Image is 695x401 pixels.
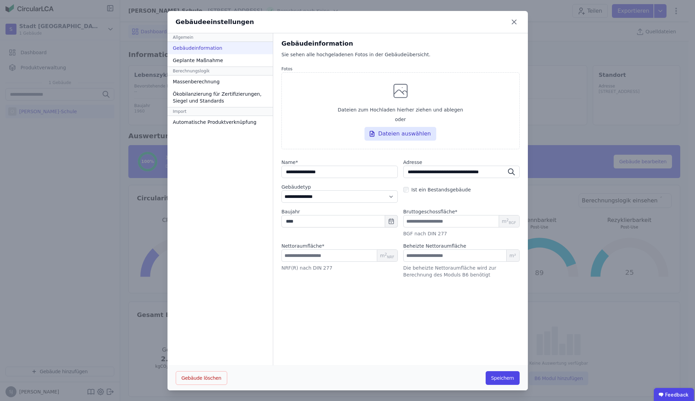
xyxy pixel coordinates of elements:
[281,159,398,166] label: audits.requiredField
[387,255,394,259] sub: NRF
[403,230,520,237] div: BGF nach DIN 277
[403,264,520,278] div: Die beheizte Nettoraumfläche wird zur Berechnung des Moduls B6 benötigt
[176,371,227,385] button: Gebäude löschen
[281,184,398,190] label: Gebäudetyp
[281,208,398,215] label: Baujahr
[281,39,520,48] div: Gebäudeinformation
[385,252,387,256] sup: 2
[167,42,273,54] div: Gebäudeinformation
[167,67,273,75] div: Berechnungslogik
[403,208,457,215] label: audits.requiredField
[176,17,254,27] div: Gebäudeeinstellungen
[380,252,394,259] span: m
[364,127,437,141] div: Dateien auswählen
[167,33,273,42] div: Allgemein
[403,159,520,166] label: Adresse
[167,54,273,67] div: Geplante Maßnahme
[338,106,463,113] span: Dateien zum Hochladen hierher ziehen und ablegen
[167,88,273,107] div: Ökobilanzierung für Zertifizierungen, Siegel und Standards
[281,243,324,249] label: audits.requiredField
[167,116,273,128] div: Automatische Produktverknüpfung
[167,75,273,88] div: Massenberechnung
[403,243,466,249] label: Beheizte Nettoraumfläche
[281,66,520,72] label: Fotos
[281,264,398,271] div: NRF(R) nach DIN 277
[409,186,471,193] label: Ist ein Bestandsgebäude
[395,116,406,123] span: oder
[509,221,516,225] sub: BGF
[506,250,519,261] span: m²
[507,218,509,222] sup: 2
[167,107,273,116] div: Import
[281,51,520,65] div: Sie sehen alle hochgeladenen Fotos in der Gebäudeübersicht.
[486,371,520,385] button: Speichern
[502,218,516,225] span: m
